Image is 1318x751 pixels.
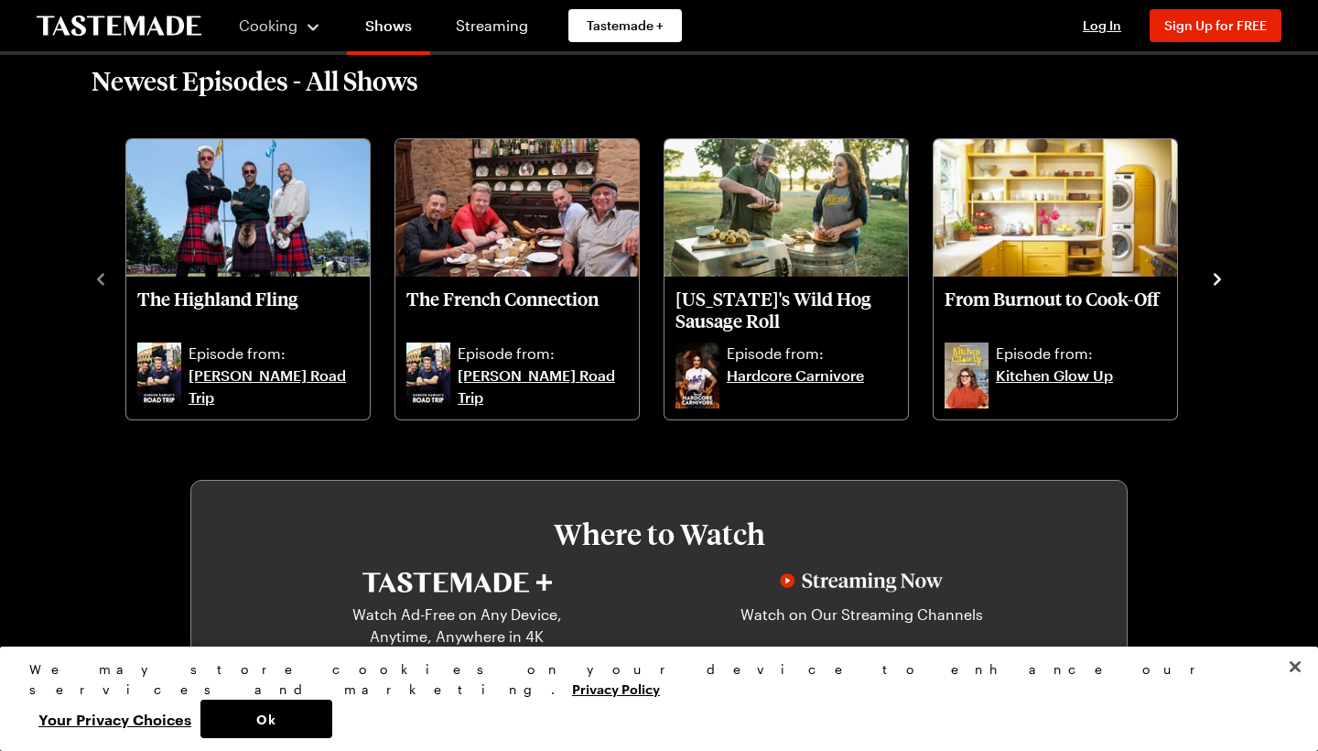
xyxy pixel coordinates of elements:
button: Your Privacy Choices [29,700,200,738]
span: Cooking [239,16,297,34]
p: From Burnout to Cook-Off [945,288,1166,332]
a: Oklahoma's Wild Hog Sausage Roll [675,288,897,339]
div: 4 / 10 [932,134,1201,421]
button: Ok [200,700,332,738]
a: The French Connection [406,288,628,339]
button: Cooking [238,4,321,48]
p: Watch Ad-Free on Any Device, Anytime, Anywhere in 4K [325,604,589,648]
div: Oklahoma's Wild Hog Sausage Roll [664,139,908,419]
div: The Highland Fling [126,139,370,419]
img: Streaming [780,572,943,593]
p: Episode from: [727,343,897,365]
a: Shows [347,4,430,55]
button: Log In [1065,16,1139,35]
a: Kitchen Glow Up [996,365,1166,408]
img: Oklahoma's Wild Hog Sausage Roll [664,139,908,277]
a: Hardcore Carnivore [727,365,897,408]
button: navigate to next item [1208,267,1226,288]
div: Privacy [29,659,1273,738]
a: To Tastemade Home Page [37,16,201,37]
img: The French Connection [395,139,639,277]
img: The Highland Fling [126,139,370,277]
a: From Burnout to Cook-Off [945,288,1166,339]
p: The Highland Fling [137,288,359,332]
button: Sign Up for FREE [1150,9,1281,42]
div: 3 / 10 [663,134,932,421]
p: Watch on Our Streaming Channels [729,604,993,648]
button: Close [1275,647,1315,687]
button: navigate to previous item [92,267,110,288]
img: Tastemade+ [362,572,552,593]
img: From Burnout to Cook-Off [934,139,1177,277]
div: 1 / 10 [124,134,394,421]
a: More information about your privacy, opens in a new tab [572,680,660,697]
a: The Highland Fling [137,288,359,339]
a: [PERSON_NAME] Road Trip [458,365,628,408]
a: Tastemade + [568,9,682,42]
div: We may store cookies on your device to enhance our services and marketing. [29,659,1273,700]
span: Log In [1083,17,1121,33]
p: The French Connection [406,288,628,332]
span: Tastemade + [587,16,664,35]
div: The French Connection [395,139,639,419]
p: Episode from: [189,343,359,365]
p: Episode from: [996,343,1166,365]
h3: Where to Watch [246,517,1072,550]
div: From Burnout to Cook-Off [934,139,1177,419]
p: Episode from: [458,343,628,365]
div: 2 / 10 [394,134,663,421]
a: [PERSON_NAME] Road Trip [189,365,359,408]
p: [US_STATE]'s Wild Hog Sausage Roll [675,288,897,332]
h2: Newest Episodes - All Shows [92,64,418,97]
span: Sign Up for FREE [1164,17,1267,33]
